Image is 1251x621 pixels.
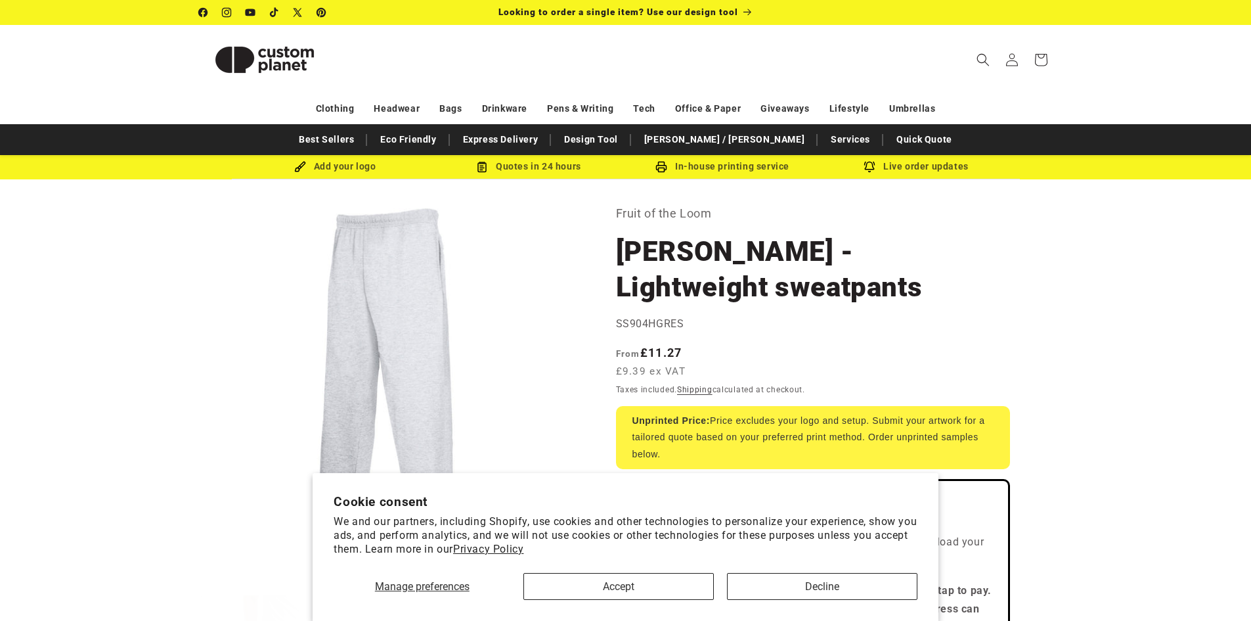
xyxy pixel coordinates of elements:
h2: Cookie consent [334,494,917,509]
a: Design Tool [558,128,625,151]
a: Giveaways [760,97,809,120]
a: Headwear [374,97,420,120]
img: Brush Icon [294,161,306,173]
a: Bags [439,97,462,120]
a: Eco Friendly [374,128,443,151]
a: Custom Planet [194,25,335,94]
a: Shipping [677,385,713,394]
a: [PERSON_NAME] / [PERSON_NAME] [638,128,811,151]
img: Custom Planet [199,30,330,89]
summary: Search [969,45,998,74]
a: Lifestyle [829,97,869,120]
a: Tech [633,97,655,120]
p: We and our partners, including Shopify, use cookies and other technologies to personalize your ex... [334,515,917,556]
p: Fruit of the Loom [616,203,1010,224]
span: Manage preferences [375,580,470,593]
div: In-house printing service [626,158,820,175]
a: Best Sellers [292,128,361,151]
a: Express Delivery [456,128,545,151]
a: Drinkware [482,97,527,120]
button: Manage preferences [334,573,510,600]
a: Privacy Policy [453,543,523,555]
img: Order Updates Icon [476,161,488,173]
div: Add your logo [238,158,432,175]
strong: £11.27 [616,346,682,359]
a: Pens & Writing [547,97,613,120]
a: Office & Paper [675,97,741,120]
span: £9.39 ex VAT [616,364,686,379]
a: Services [824,128,877,151]
div: Live order updates [820,158,1013,175]
button: Decline [727,573,917,600]
a: Clothing [316,97,355,120]
strong: Unprinted Price: [632,415,711,426]
span: From [616,348,640,359]
h1: [PERSON_NAME] - Lightweight sweatpants [616,234,1010,305]
img: In-house printing [655,161,667,173]
img: Order updates [864,161,875,173]
a: Umbrellas [889,97,935,120]
div: Quotes in 24 hours [432,158,626,175]
span: Looking to order a single item? Use our design tool [498,7,738,17]
span: SS904HGRES [616,317,684,330]
a: Quick Quote [890,128,959,151]
div: Taxes included. calculated at checkout. [616,383,1010,396]
button: Accept [523,573,714,600]
div: Price excludes your logo and setup. Submit your artwork for a tailored quote based on your prefer... [616,406,1010,469]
